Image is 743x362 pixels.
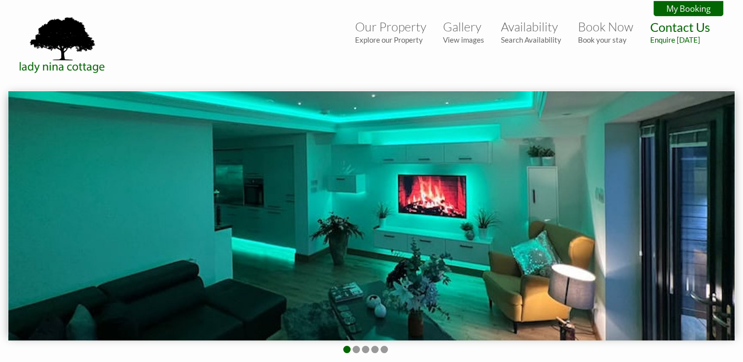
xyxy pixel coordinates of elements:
a: GalleryView images [443,19,484,44]
a: My Booking [654,1,723,16]
small: View images [443,35,484,44]
a: Contact UsEnquire [DATE] [650,20,710,44]
a: Our PropertyExplore our Property [355,19,426,44]
a: AvailabilitySearch Availability [501,19,561,44]
img: Lady Nina Cottage [14,15,112,74]
small: Explore our Property [355,35,426,44]
small: Enquire [DATE] [650,35,710,44]
small: Book your stay [578,35,633,44]
small: Search Availability [501,35,561,44]
a: Book NowBook your stay [578,19,633,44]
